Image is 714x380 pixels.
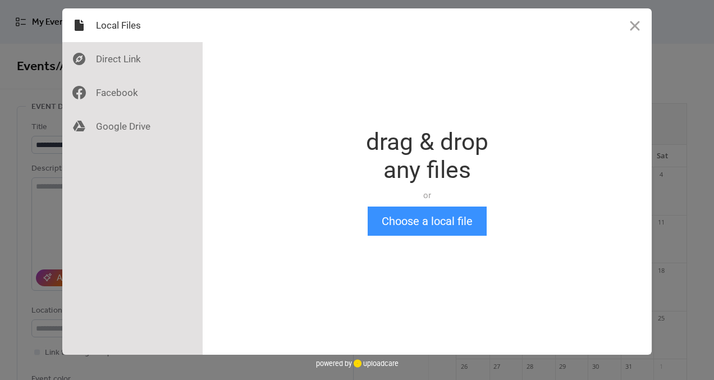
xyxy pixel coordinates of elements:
[62,76,203,109] div: Facebook
[62,8,203,42] div: Local Files
[366,190,488,201] div: or
[316,355,399,372] div: powered by
[368,207,487,236] button: Choose a local file
[352,359,399,368] a: uploadcare
[62,42,203,76] div: Direct Link
[366,128,488,184] div: drag & drop any files
[62,109,203,143] div: Google Drive
[618,8,652,42] button: Close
